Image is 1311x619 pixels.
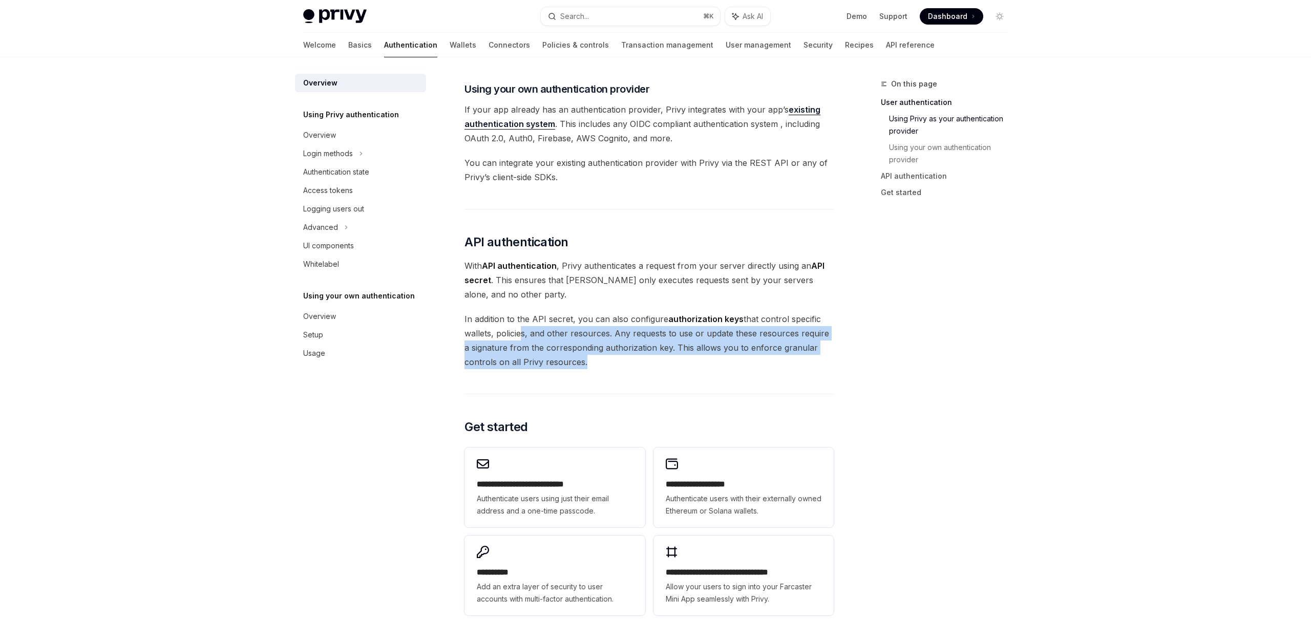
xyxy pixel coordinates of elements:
a: Recipes [845,33,874,57]
div: Advanced [303,221,338,233]
div: Overview [303,310,336,323]
span: Dashboard [928,11,967,22]
img: light logo [303,9,367,24]
a: Access tokens [295,181,426,200]
a: Usage [295,344,426,362]
a: API authentication [881,168,1016,184]
strong: API authentication [482,261,557,271]
span: Add an extra layer of security to user accounts with multi-factor authentication. [477,581,632,605]
a: Overview [295,74,426,92]
div: Setup [303,329,323,341]
a: Demo [847,11,867,22]
div: UI components [303,240,354,252]
a: UI components [295,237,426,255]
span: You can integrate your existing authentication provider with Privy via the REST API or any of Pri... [464,156,834,184]
span: API authentication [464,234,568,250]
div: Overview [303,129,336,141]
a: API reference [886,33,935,57]
span: In addition to the API secret, you can also configure that control specific wallets, policies, an... [464,312,834,369]
div: Logging users out [303,203,364,215]
div: Overview [303,77,337,89]
h5: Using your own authentication [303,290,415,302]
span: With , Privy authenticates a request from your server directly using an . This ensures that [PERS... [464,259,834,302]
div: Whitelabel [303,258,339,270]
button: Ask AI [725,7,770,26]
a: Wallets [450,33,476,57]
div: Search... [560,10,589,23]
span: Ask AI [743,11,763,22]
span: ⌘ K [703,12,714,20]
span: On this page [891,78,937,90]
div: Access tokens [303,184,353,197]
a: Authentication state [295,163,426,181]
div: Authentication state [303,166,369,178]
span: Authenticate users with their externally owned Ethereum or Solana wallets. [666,493,821,517]
a: Dashboard [920,8,983,25]
a: Using your own authentication provider [889,139,1016,168]
span: Using your own authentication provider [464,82,649,96]
a: Transaction management [621,33,713,57]
a: Setup [295,326,426,344]
a: Support [879,11,907,22]
a: User authentication [881,94,1016,111]
strong: authorization keys [668,314,744,324]
a: Basics [348,33,372,57]
a: Security [803,33,833,57]
a: Get started [881,184,1016,201]
a: Welcome [303,33,336,57]
span: Get started [464,419,527,435]
a: Authentication [384,33,437,57]
a: **** *****Add an extra layer of security to user accounts with multi-factor authentication. [464,536,645,615]
button: Toggle dark mode [991,8,1008,25]
button: Search...⌘K [541,7,720,26]
a: **** **** **** ****Authenticate users with their externally owned Ethereum or Solana wallets. [653,447,834,527]
span: If your app already has an authentication provider, Privy integrates with your app’s . This inclu... [464,102,834,145]
div: Usage [303,347,325,359]
a: Connectors [489,33,530,57]
a: Logging users out [295,200,426,218]
a: Policies & controls [542,33,609,57]
a: Overview [295,126,426,144]
a: Whitelabel [295,255,426,273]
a: Using Privy as your authentication provider [889,111,1016,139]
a: User management [726,33,791,57]
h5: Using Privy authentication [303,109,399,121]
a: Overview [295,307,426,326]
span: Authenticate users using just their email address and a one-time passcode. [477,493,632,517]
span: Allow your users to sign into your Farcaster Mini App seamlessly with Privy. [666,581,821,605]
div: Login methods [303,147,353,160]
